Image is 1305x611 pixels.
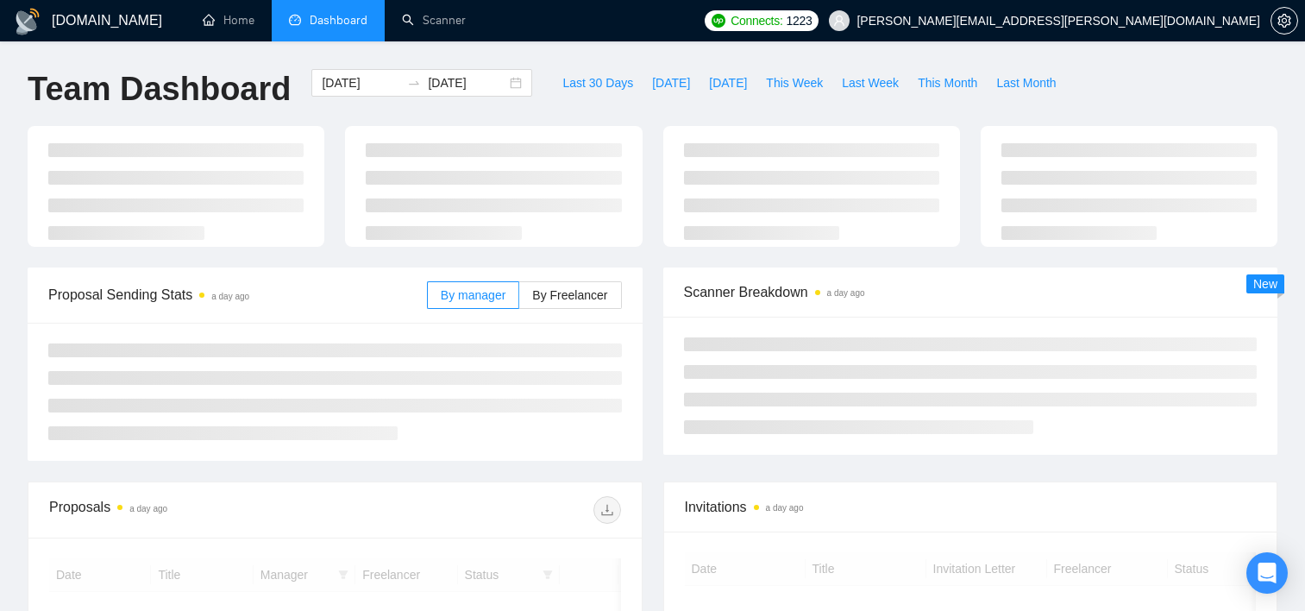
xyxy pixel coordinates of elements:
[731,11,782,30] span: Connects:
[700,69,756,97] button: [DATE]
[310,13,367,28] span: Dashboard
[441,288,505,302] span: By manager
[652,73,690,92] span: [DATE]
[289,14,301,26] span: dashboard
[562,73,633,92] span: Last 30 Days
[643,69,700,97] button: [DATE]
[428,73,506,92] input: End date
[712,14,725,28] img: upwork-logo.png
[48,284,427,305] span: Proposal Sending Stats
[766,73,823,92] span: This Week
[407,76,421,90] span: swap-right
[203,13,254,28] a: homeHome
[908,69,987,97] button: This Month
[1246,552,1288,594] div: Open Intercom Messenger
[766,503,804,513] time: a day ago
[129,504,167,513] time: a day ago
[49,496,335,524] div: Proposals
[28,69,291,110] h1: Team Dashboard
[322,73,400,92] input: Start date
[685,496,1257,518] span: Invitations
[842,73,899,92] span: Last Week
[827,288,865,298] time: a day ago
[1270,14,1298,28] a: setting
[709,73,747,92] span: [DATE]
[1270,7,1298,35] button: setting
[14,8,41,35] img: logo
[833,15,845,27] span: user
[756,69,832,97] button: This Week
[407,76,421,90] span: to
[684,281,1258,303] span: Scanner Breakdown
[402,13,466,28] a: searchScanner
[987,69,1065,97] button: Last Month
[918,73,977,92] span: This Month
[1253,277,1277,291] span: New
[553,69,643,97] button: Last 30 Days
[786,11,812,30] span: 1223
[996,73,1056,92] span: Last Month
[1271,14,1297,28] span: setting
[832,69,908,97] button: Last Week
[211,292,249,301] time: a day ago
[532,288,607,302] span: By Freelancer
